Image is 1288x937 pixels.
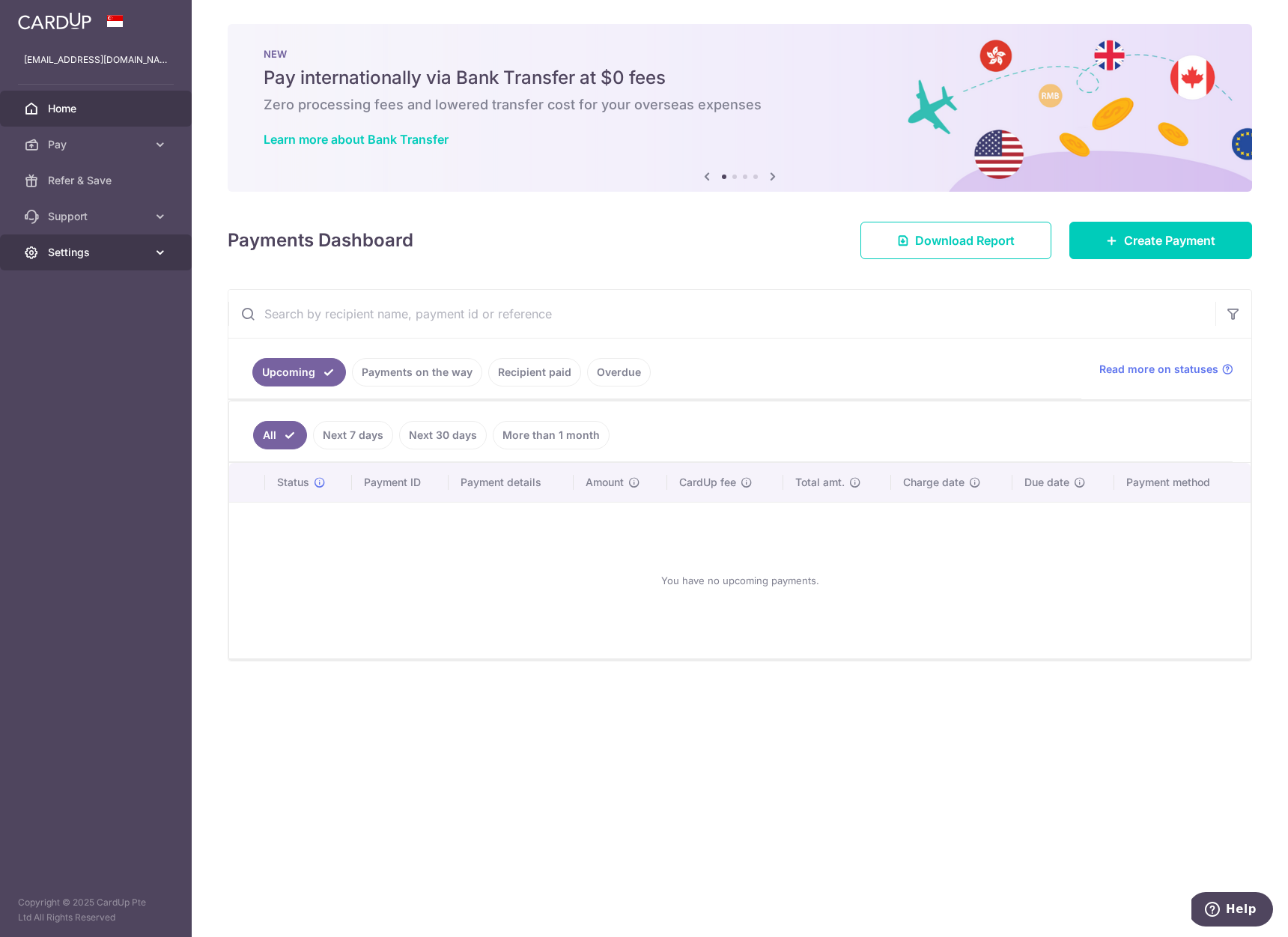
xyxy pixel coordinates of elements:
[247,515,1233,646] div: You have no upcoming payments.
[253,421,307,449] a: All
[228,24,1252,192] img: Bank transfer banner
[48,137,147,152] span: Pay
[277,475,309,490] span: Status
[903,475,965,490] span: Charge date
[449,463,574,502] th: Payment details
[1024,475,1069,490] span: Due date
[1069,222,1252,259] a: Create Payment
[1124,231,1215,249] span: Create Payment
[228,290,1215,338] input: Search by recipient name, payment id or reference
[1099,362,1233,377] a: Read more on statuses
[352,463,449,502] th: Payment ID
[313,421,393,449] a: Next 7 days
[1191,892,1273,930] iframe: Opens a widget where you can find more information
[679,475,736,490] span: CardUp fee
[48,245,147,260] span: Settings
[48,173,147,188] span: Refer & Save
[48,101,147,116] span: Home
[264,48,1216,60] p: NEW
[493,421,610,449] a: More than 1 month
[586,475,624,490] span: Amount
[915,231,1015,249] span: Download Report
[18,12,91,30] img: CardUp
[587,358,651,386] a: Overdue
[795,475,845,490] span: Total amt.
[488,358,581,386] a: Recipient paid
[264,96,1216,114] h6: Zero processing fees and lowered transfer cost for your overseas expenses
[24,52,168,67] p: [EMAIL_ADDRESS][DOMAIN_NAME]
[264,66,1216,90] h5: Pay internationally via Bank Transfer at $0 fees
[1099,362,1218,377] span: Read more on statuses
[860,222,1051,259] a: Download Report
[252,358,346,386] a: Upcoming
[352,358,482,386] a: Payments on the way
[228,227,413,254] h4: Payments Dashboard
[399,421,487,449] a: Next 30 days
[1114,463,1251,502] th: Payment method
[264,132,449,147] a: Learn more about Bank Transfer
[48,209,147,224] span: Support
